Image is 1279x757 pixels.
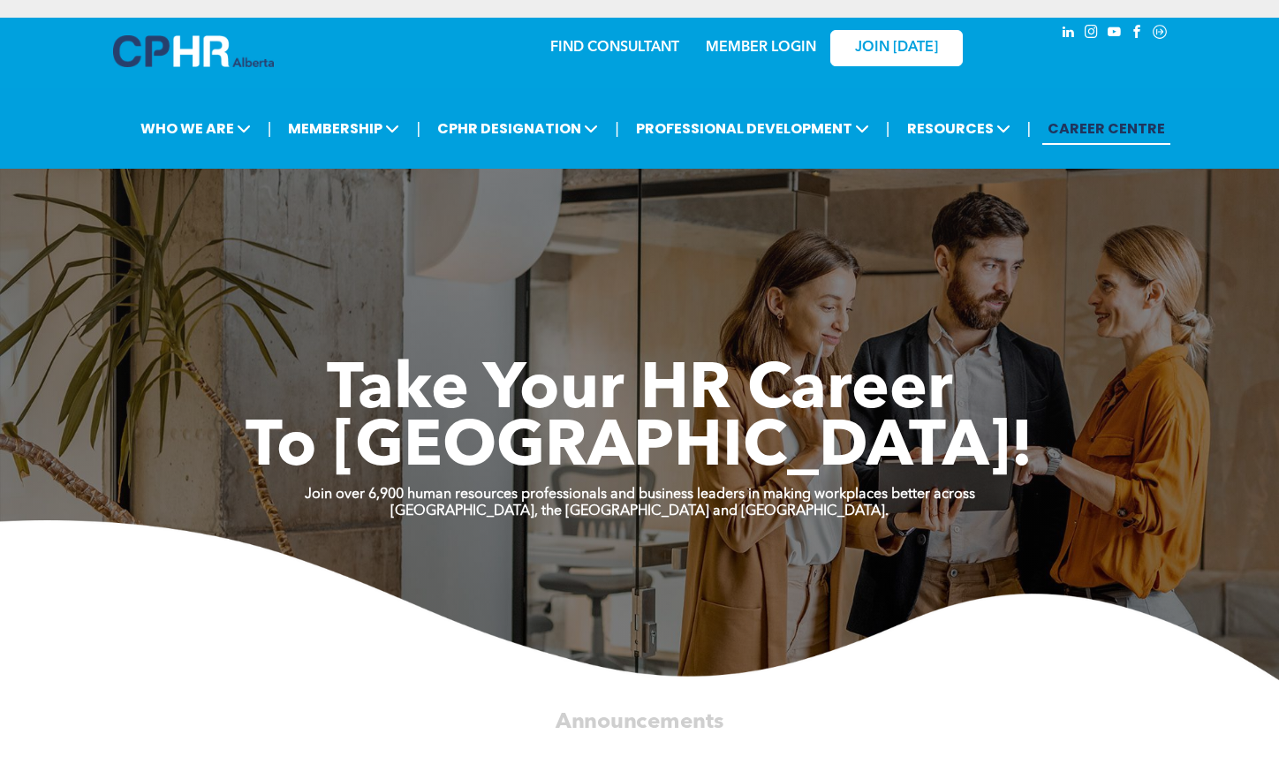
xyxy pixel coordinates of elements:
li: | [416,110,420,147]
li: | [615,110,619,147]
a: Social network [1150,22,1169,46]
a: instagram [1081,22,1101,46]
a: facebook [1127,22,1147,46]
span: PROFESSIONAL DEVELOPMENT [631,112,874,145]
strong: Join over 6,900 human resources professionals and business leaders in making workplaces better ac... [305,488,975,502]
a: linkedin [1058,22,1078,46]
strong: [GEOGRAPHIC_DATA], the [GEOGRAPHIC_DATA] and [GEOGRAPHIC_DATA]. [390,504,889,519]
span: MEMBERSHIP [283,112,405,145]
a: MEMBER LOGIN [706,41,816,55]
span: JOIN [DATE] [855,40,938,57]
li: | [268,110,272,147]
a: JOIN [DATE] [830,30,963,66]
a: youtube [1104,22,1124,46]
img: A blue and white logo for cp alberta [113,35,274,67]
span: WHO WE ARE [135,112,256,145]
li: | [886,110,890,147]
span: Take Your HR Career [327,360,953,423]
a: CAREER CENTRE [1042,112,1170,145]
span: CPHR DESIGNATION [432,112,603,145]
span: Announcements [556,711,724,732]
li: | [1027,110,1032,147]
a: FIND CONSULTANT [550,41,679,55]
span: To [GEOGRAPHIC_DATA]! [246,417,1033,481]
span: RESOURCES [902,112,1016,145]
